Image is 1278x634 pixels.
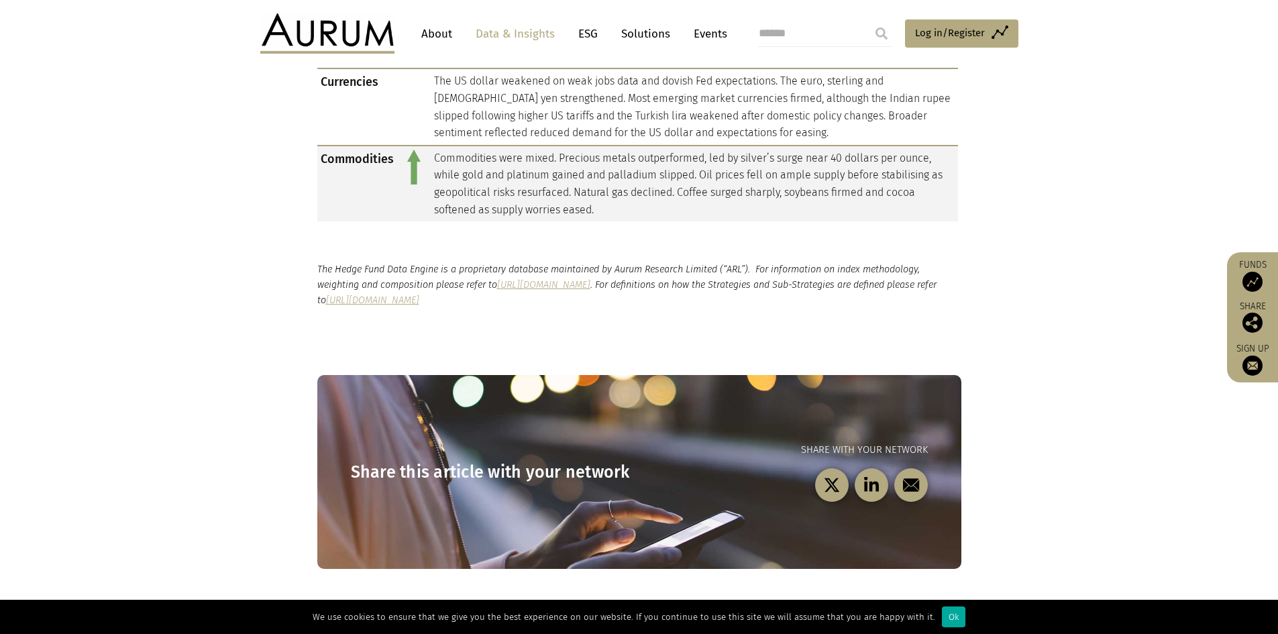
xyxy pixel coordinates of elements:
td: Currencies [317,68,397,145]
img: Access Funds [1242,272,1263,292]
p: Share with your network [639,442,928,458]
a: Solutions [615,21,677,46]
img: linkedin-black.svg [863,477,880,494]
div: Ok [942,606,965,627]
div: Share [1234,302,1271,333]
a: [URL][DOMAIN_NAME] [326,295,419,306]
a: Sign up [1234,343,1271,376]
img: Aurum [260,13,394,54]
img: Share this post [1242,313,1263,333]
img: email-black.svg [902,477,919,494]
td: The US dollar weakened on weak jobs data and dovish Fed expectations. The euro, sterling and [DEM... [431,68,958,145]
a: Data & Insights [469,21,562,46]
span: Log in/Register [915,25,985,41]
a: Funds [1234,259,1271,292]
td: Commodities were mixed. Precious metals outperformed, led by silver’s surge near 40 dollars per o... [431,146,958,221]
a: Log in/Register [905,19,1018,48]
img: twitter-black.svg [823,477,840,494]
p: The Hedge Fund Data Engine is a proprietary database maintained by Aurum Research Limited (“ARL”)... [317,262,961,308]
h3: Share this article with your network [351,462,639,482]
a: ESG [572,21,604,46]
a: Events [687,21,727,46]
input: Submit [868,20,895,47]
a: About [415,21,459,46]
img: Sign up to our newsletter [1242,356,1263,376]
td: Commodities [317,146,397,221]
a: [URL][DOMAIN_NAME] [497,279,590,290]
